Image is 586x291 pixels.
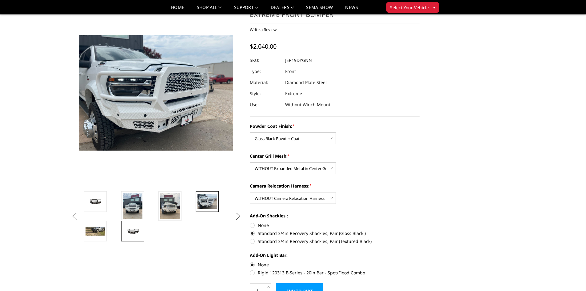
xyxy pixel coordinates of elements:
span: ▾ [433,4,435,10]
label: Camera Relocation Harness: [250,183,420,189]
a: Home [171,5,184,14]
dt: Type: [250,66,281,77]
img: 2019-2026 Ram 4500-5500 - FT Series - Extreme Front Bumper [86,227,105,236]
iframe: Chat Widget [555,261,586,291]
dd: Extreme [285,88,302,99]
dt: SKU: [250,55,281,66]
dd: JER19DYGNN [285,55,312,66]
dd: Front [285,66,296,77]
span: $2,040.00 [250,42,277,51]
label: Standard 3/4in Recovery Shackles, Pair (Gloss Black ) [250,230,420,236]
label: Add-On Light Bar: [250,252,420,258]
label: None [250,261,420,268]
dt: Style: [250,88,281,99]
label: Standard 3/4in Recovery Shackles, Pair (Textured Black) [250,238,420,245]
button: Next [233,212,243,221]
a: News [345,5,358,14]
a: shop all [197,5,222,14]
dt: Material: [250,77,281,88]
img: 2019-2026 Ram 4500-5500 - FT Series - Extreme Front Bumper [123,193,142,219]
a: 2019-2026 Ram 4500-5500 - FT Series - Extreme Front Bumper [72,0,241,185]
label: Powder Coat Finish: [250,123,420,129]
a: SEMA Show [306,5,333,14]
dt: Use: [250,99,281,110]
label: Add-On Shackles : [250,212,420,219]
img: 2019-2026 Ram 4500-5500 - FT Series - Extreme Front Bumper [123,227,142,236]
dd: Without Winch Mount [285,99,330,110]
img: 2019-2026 Ram 4500-5500 - FT Series - Extreme Front Bumper [197,194,217,209]
a: Write a Review [250,27,277,32]
img: 2019-2026 Ram 4500-5500 - FT Series - Extreme Front Bumper [160,193,180,219]
span: Select Your Vehicle [390,4,429,11]
button: Select Your Vehicle [386,2,439,13]
button: Previous [70,212,79,221]
a: Support [234,5,258,14]
label: Rigid 120313 E-Series - 20in Bar - Spot/Flood Combo [250,269,420,276]
a: Dealers [271,5,294,14]
dd: Diamond Plate Steel [285,77,327,88]
label: Center Grill Mesh: [250,153,420,159]
label: None [250,222,420,228]
img: 2019-2026 Ram 4500-5500 - FT Series - Extreme Front Bumper [86,197,105,206]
